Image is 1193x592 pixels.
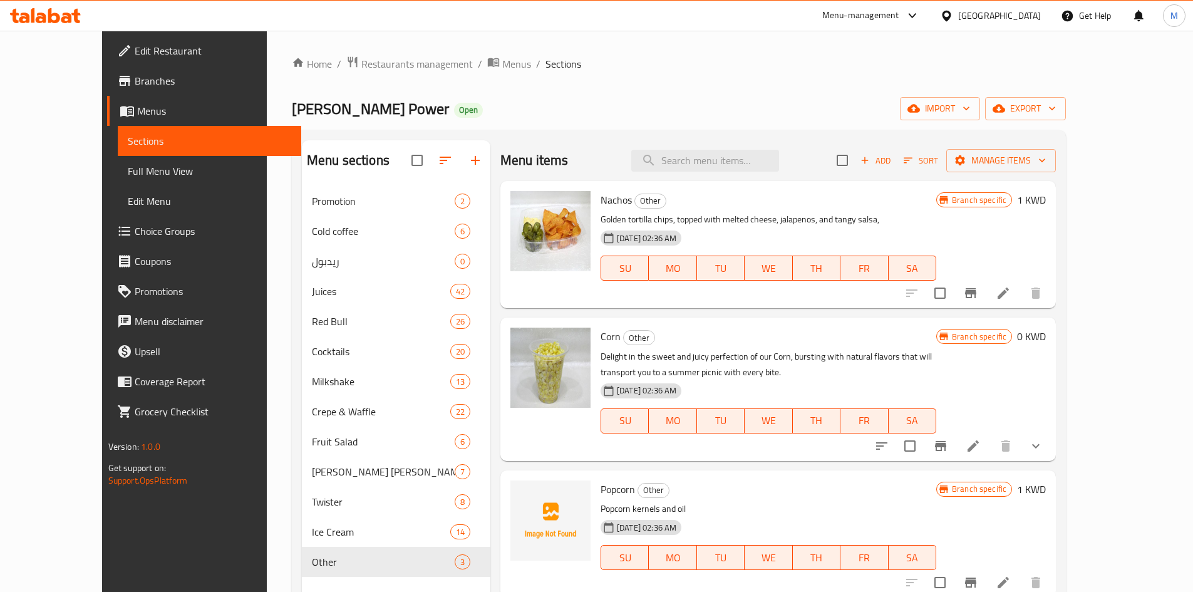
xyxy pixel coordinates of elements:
span: 14 [451,526,470,538]
span: WE [750,412,787,430]
span: Red Bull [312,314,450,329]
div: items [455,224,470,239]
div: ريدبول0 [302,246,490,276]
h2: Menu sections [307,151,390,170]
span: Other [638,483,669,497]
span: export [995,101,1056,117]
a: Edit Menu [118,186,301,216]
span: Twister [312,494,455,509]
span: Menus [502,56,531,71]
span: Promotion [312,194,455,209]
button: SA [889,256,936,281]
span: Select all sections [404,147,430,174]
button: import [900,97,980,120]
span: Edit Menu [128,194,291,209]
button: Branch-specific-item [926,431,956,461]
a: Edit menu item [996,286,1011,301]
span: Manage items [956,153,1046,169]
span: 26 [451,316,470,328]
div: Crepe & Waffle [312,404,450,419]
button: SU [601,545,649,570]
div: Fruit Salad6 [302,427,490,457]
h6: 1 KWD [1017,191,1046,209]
span: Select to update [897,433,923,459]
span: Branches [135,73,291,88]
span: Cocktails [312,344,450,359]
span: 3 [455,556,470,568]
span: 7 [455,466,470,478]
div: Other [634,194,666,209]
div: items [455,434,470,449]
div: items [450,404,470,419]
div: Other3 [302,547,490,577]
a: Grocery Checklist [107,397,301,427]
svg: Show Choices [1028,439,1043,454]
span: [DATE] 02:36 AM [612,232,681,244]
button: Branch-specific-item [956,278,986,308]
div: Milkshake13 [302,366,490,397]
button: TH [793,256,840,281]
button: SA [889,408,936,434]
span: 13 [451,376,470,388]
span: Nachos [601,190,632,209]
nav: breadcrumb [292,56,1066,72]
span: 6 [455,436,470,448]
li: / [536,56,540,71]
a: Coupons [107,246,301,276]
button: MO [649,545,696,570]
span: TH [798,549,835,567]
button: show more [1021,431,1051,461]
div: items [455,554,470,569]
a: Menu disclaimer [107,306,301,336]
span: SU [606,549,644,567]
span: Branch specific [947,194,1011,206]
span: WE [750,549,787,567]
button: TU [697,408,745,434]
span: [PERSON_NAME] Power [292,95,449,123]
span: [DATE] 02:36 AM [612,522,681,534]
span: Juices [312,284,450,299]
a: Menus [107,96,301,126]
span: Edit Restaurant [135,43,291,58]
a: Restaurants management [346,56,473,72]
a: Promotions [107,276,301,306]
span: 2 [455,195,470,207]
div: Promotion2 [302,186,490,216]
span: 42 [451,286,470,298]
div: Twister8 [302,487,490,517]
span: Ice Cream [312,524,450,539]
span: Add item [855,151,896,170]
div: items [450,344,470,359]
a: Edit menu item [966,439,981,454]
button: TH [793,408,840,434]
span: MO [654,412,691,430]
a: Edit Restaurant [107,36,301,66]
span: SU [606,259,644,278]
img: Corn [510,328,591,408]
button: sort-choices [867,431,897,461]
span: Choice Groups [135,224,291,239]
span: Select section [829,147,855,174]
span: Get support on: [108,460,166,476]
div: Other [623,330,655,345]
span: Sort items [896,151,946,170]
a: Home [292,56,332,71]
div: items [455,494,470,509]
a: Branches [107,66,301,96]
button: delete [1021,278,1051,308]
span: Sort [904,153,938,168]
span: Select to update [927,280,953,306]
button: TH [793,545,840,570]
div: Other [312,554,455,569]
div: [PERSON_NAME] [PERSON_NAME]7 [302,457,490,487]
button: SU [601,256,649,281]
span: Other [635,194,666,208]
span: 8 [455,496,470,508]
span: TU [702,259,740,278]
button: SA [889,545,936,570]
div: items [450,284,470,299]
button: delete [991,431,1021,461]
span: SA [894,412,931,430]
span: Sort sections [430,145,460,175]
